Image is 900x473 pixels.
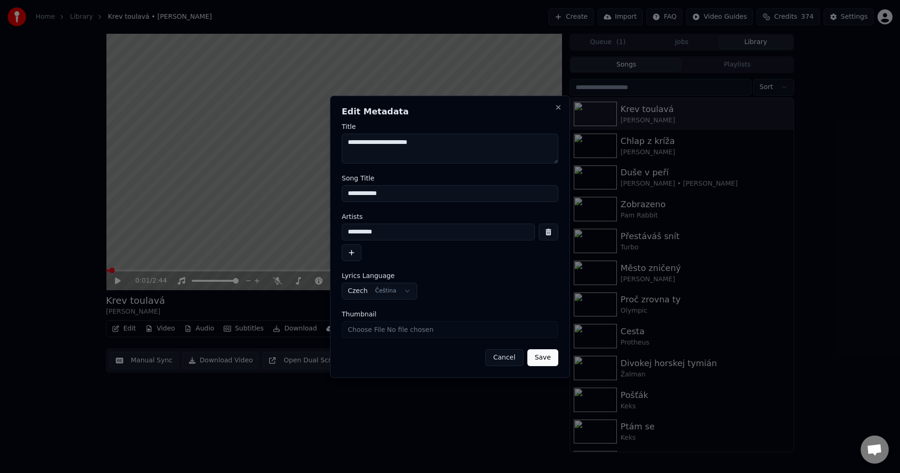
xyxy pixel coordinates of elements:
span: Thumbnail [342,311,376,317]
h2: Edit Metadata [342,107,558,116]
label: Song Title [342,175,558,181]
label: Title [342,123,558,130]
button: Save [527,349,558,366]
label: Artists [342,213,558,220]
button: Cancel [485,349,523,366]
span: Lyrics Language [342,272,395,279]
